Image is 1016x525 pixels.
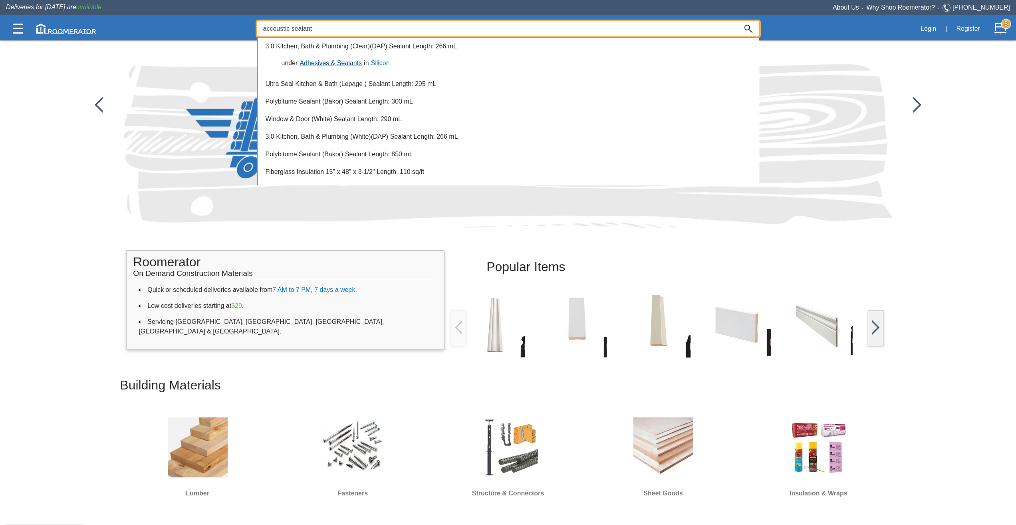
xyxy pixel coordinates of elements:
[266,151,413,158] a: Polybitume Sealant (Bakor) Sealant Length: 850 mL
[266,98,413,105] a: Polybitume Sealant (Bakor) Sealant Length: 300 mL
[266,116,402,122] a: Window & Door (White) Sealant Length: 290 mL
[257,21,738,36] input: Search...?
[859,7,867,10] span: •
[867,4,935,11] a: Why Shop Roomerator?
[36,24,96,34] img: roomerator-logo.svg
[13,24,23,34] img: Categories.svg
[369,60,392,66] a: Silicon
[266,43,457,50] a: 3.0 Kitchen, Bath & Plumbing (Clear)(DAP) Sealant Length: 266 mL
[364,60,369,66] span: in
[952,4,1010,11] a: [PHONE_NUMBER]
[266,168,425,175] a: Fiberglass Insulation 15" x 48" x 3-1/2" Length: 110 sq/ft
[943,3,952,13] img: Telephone.svg
[952,20,984,37] button: Register
[941,20,952,38] div: |
[266,133,458,140] a: 3.0 Kitchen, Bath & Plumbing (White)(DAP) Sealant Length: 266 mL
[935,7,943,10] span: •
[744,25,752,33] img: Search_Icon.svg
[298,60,364,66] a: Adhesives & Sealants
[916,20,941,37] button: Login
[833,4,859,11] a: About Us
[266,80,437,87] a: Ultra Seal Kitchen & Bath (Lepage ) Sealant Length: 295 mL
[76,4,101,10] span: available
[994,23,1006,35] img: Cart.svg
[278,58,298,68] label: under
[1001,19,1011,29] strong: 5
[6,4,101,10] span: Deliveries for [DATE] are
